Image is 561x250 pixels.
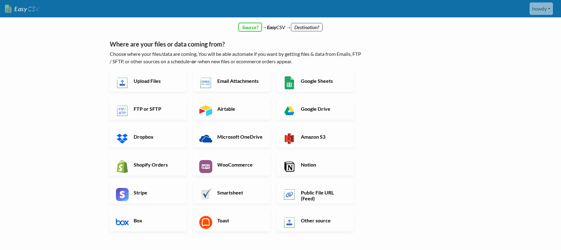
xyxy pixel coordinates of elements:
img: Email New CSV or XLSX File App & API [199,76,212,89]
img: Airtable App & API [199,104,212,117]
h6: Airtable [216,106,264,112]
img: Upload Files App & API [116,76,129,89]
p: Choose where your files/data are coming. You will be able automate if you want by getting files &... [110,50,363,65]
h6: Email Attachments [216,78,264,84]
h6: Toast [216,217,264,223]
span: CSV [27,5,39,13]
img: Amazon S3 App & API [283,132,296,145]
h6: Public File URL (Feed) [299,190,348,201]
h6: Smartsheet [216,190,264,195]
h6: Google Drive [299,106,348,112]
img: Notion App & API [283,160,296,173]
img: Box App & API [116,216,129,229]
h6: Upload Files [132,78,181,84]
a: Upload Files [110,70,187,92]
a: Google Sheets [277,70,354,92]
a: Airtable [193,98,270,120]
a: Email Attachments [193,70,270,92]
img: FTP or SFTP App & API [116,104,129,117]
h6: Notion [299,162,348,167]
h6: Box [132,217,181,223]
img: Microsoft OneDrive App & API [199,132,212,145]
a: Amazon S3 [277,126,354,148]
img: Shopify App & API [116,160,129,173]
a: Microsoft OneDrive [193,126,270,148]
h6: FTP or SFTP [132,106,181,112]
h5: Where are your files or data coming from? [110,40,363,48]
img: Public File URL App & API [283,188,296,201]
a: Google Drive [277,98,354,120]
img: WooCommerce App & API [199,160,212,173]
b: -or- [190,58,198,64]
img: Google Sheets App & API [283,76,296,89]
h6: Google Sheets [299,78,348,84]
a: WooCommerce [193,154,270,176]
a: Other source [277,210,354,231]
img: Smartsheet App & API [199,188,212,201]
a: Toast [193,210,270,231]
a: Notion [277,154,354,176]
img: Google Drive App & API [283,104,296,117]
h6: Stripe [132,190,181,195]
a: Stripe [110,182,187,203]
a: Box [110,210,187,231]
h6: Dropbox [132,134,181,140]
a: Dropbox [110,126,187,148]
h6: WooCommerce [216,162,264,167]
div: → CSV → [103,17,458,31]
img: Stripe App & API [116,188,129,201]
a: FTP or SFTP [110,98,187,120]
img: Dropbox App & API [116,132,129,145]
img: Other Source App & API [283,216,296,229]
h6: Microsoft OneDrive [216,134,264,140]
a: Shopify Orders [110,154,187,176]
h6: Amazon S3 [299,134,348,140]
a: howdy [530,2,553,15]
img: Toast App & API [199,216,212,229]
h6: Other source [299,217,348,223]
a: EasyCSV [5,2,39,15]
a: Smartsheet [193,182,270,203]
h6: Shopify Orders [132,162,181,167]
a: Public File URL (Feed) [277,182,354,203]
